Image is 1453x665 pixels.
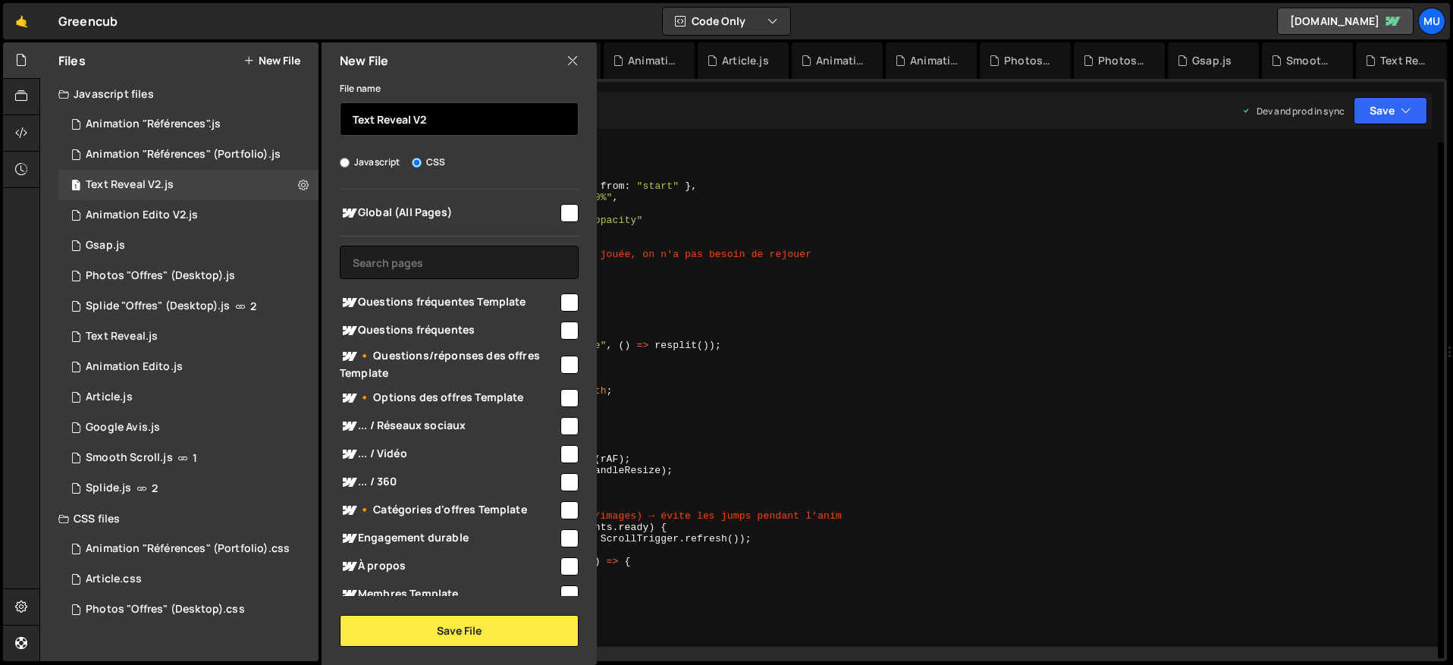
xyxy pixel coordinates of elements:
h2: New File [340,52,388,69]
div: Animation "Références" (Portfolio).css [86,542,290,556]
span: 🔸 Options des offres Template [340,389,558,407]
h2: Files [58,52,86,69]
div: Text Reveal V2.js [86,178,174,192]
div: Greencub [58,12,118,30]
div: 16982/48317.js [58,170,319,200]
span: ... / 360 [340,473,558,491]
div: Javascript files [40,79,319,109]
span: Membres Template [340,585,558,604]
div: 16982/46574.js [58,473,319,503]
div: Animation "Références".js [86,118,221,131]
div: 16982/48307.js [58,261,319,291]
input: CSS [412,158,422,168]
label: CSS [412,155,445,170]
button: Code Only [663,8,790,35]
div: Photos "Offres" (Desktop).js [86,269,235,283]
div: Animation "Références" (Portfolio).js [86,148,281,162]
span: 🔸 Catégories d'offres Template [340,501,558,519]
input: Search pages [340,246,579,279]
a: [DOMAIN_NAME] [1277,8,1414,35]
span: Engagement durable [340,529,558,547]
label: File name [340,81,381,96]
a: Mu [1418,8,1445,35]
div: 16982/48303.js [58,291,319,322]
div: Text Reveal.js [86,330,158,343]
div: Article.js [722,53,769,68]
div: 16982/46575.js [58,443,319,473]
div: Photos "Offres" (Desktop).css [86,603,245,616]
div: Splide "Offres" (Desktop).js [86,300,230,313]
div: 16982/47606.js [58,352,319,382]
div: 16982/46579.js [58,382,319,412]
div: Splide.js [86,481,131,495]
div: Animation Edito.js [910,53,959,68]
input: Name [340,102,579,136]
button: New File [243,55,300,67]
input: Javascript [340,158,350,168]
div: 16982/47849.js [58,322,319,352]
div: Article.js [86,391,133,404]
button: Save [1354,97,1427,124]
span: À propos [340,557,558,576]
div: Animation Edito.js [86,360,183,374]
span: 2 [152,482,158,494]
div: Animation Edito V2.js [86,209,198,222]
div: Photos "Offres" (Desktop).js [1098,53,1147,68]
button: Save File [340,615,579,647]
span: 🔸 Questions/réponses des offres Template [340,347,558,381]
div: 16982/46583.css [58,564,319,594]
span: 1 [193,452,197,464]
a: 🤙 [3,3,40,39]
div: Smooth Scroll.js [1286,53,1335,68]
div: Animation Edito V2.js [816,53,865,68]
div: Photos "Offres" (Desktop).css [1004,53,1053,68]
div: 16982/47800.js [58,231,319,261]
div: CSS files [40,503,319,534]
span: Questions fréquentes [340,322,558,340]
span: ... / Vidéo [340,445,558,463]
span: Questions fréquentes Template [340,293,558,312]
div: Google Avis.js [86,421,160,434]
div: 16982/48315.js [58,140,319,170]
span: Global (All Pages) [340,204,558,222]
div: 16982/47052.js [58,109,319,140]
span: ... / Réseaux sociaux [340,417,558,435]
div: 16982/48316.css [58,534,319,564]
div: Gsap.js [1192,53,1232,68]
span: 2 [250,300,256,312]
div: 16982/48311.js [58,200,319,231]
div: Article.css [86,572,142,586]
div: 16982/48308.css [58,594,319,625]
span: 1 [71,180,80,193]
div: Animation "Références".js [628,53,676,68]
div: Dev and prod in sync [1241,105,1345,118]
div: Text Reveal.js [1380,53,1429,68]
div: Smooth Scroll.js [86,451,173,465]
div: Gsap.js [86,239,125,253]
div: 16982/47459.js [58,412,319,443]
label: Javascript [340,155,400,170]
